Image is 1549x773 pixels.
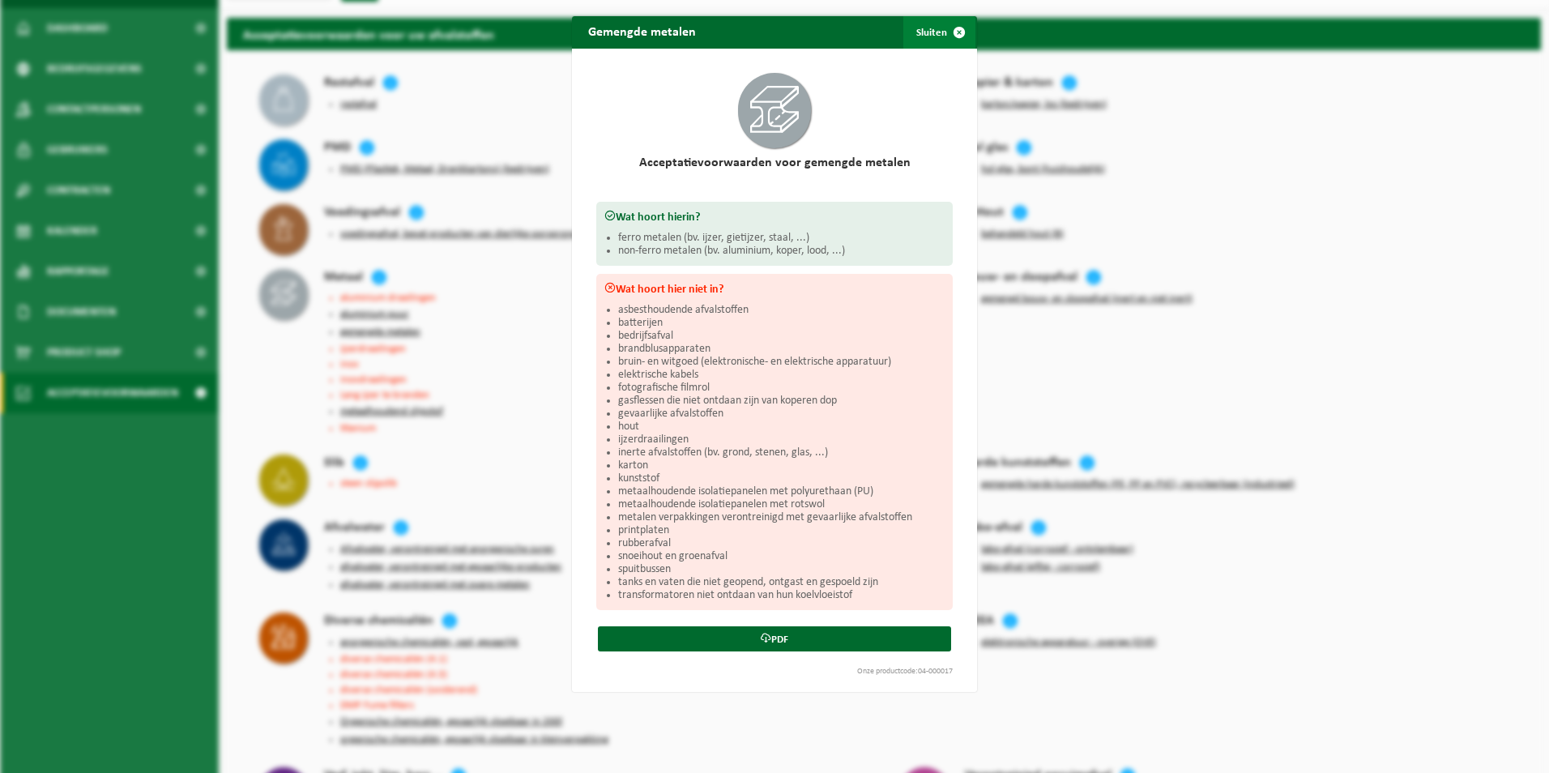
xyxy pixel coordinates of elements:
div: Onze productcode:04-000017 [588,668,961,676]
li: kunststof [618,472,945,485]
li: inerte afvalstoffen (bv. grond, stenen, glas, ...) [618,446,945,459]
h3: Wat hoort hierin? [604,210,945,224]
li: fotografische filmrol [618,382,945,395]
li: gasflessen die niet ontdaan zijn van koperen dop [618,395,945,408]
a: PDF [598,626,951,651]
h2: Gemengde metalen [572,16,712,47]
li: metalen verpakkingen verontreinigd met gevaarlijke afvalstoffen [618,511,945,524]
li: snoeihout en groenafval [618,550,945,563]
li: brandblusapparaten [618,343,945,356]
li: spuitbussen [618,563,945,576]
h3: Wat hoort hier niet in? [604,282,945,296]
li: tanks en vaten die niet geopend, ontgast en gespoeld zijn [618,576,945,589]
li: non-ferro metalen (bv. aluminium, koper, lood, ...) [618,245,945,258]
li: asbesthoudende afvalstoffen [618,304,945,317]
li: rubberafval [618,537,945,550]
li: metaalhoudende isolatiepanelen met rotswol [618,498,945,511]
li: gevaarlijke afvalstoffen [618,408,945,421]
li: batterijen [618,317,945,330]
li: ferro metalen (bv. ijzer, gietijzer, staal, ...) [618,232,945,245]
h2: Acceptatievoorwaarden voor gemengde metalen [596,156,953,169]
li: transformatoren niet ontdaan van hun koelvloeistof [618,589,945,602]
li: hout [618,421,945,433]
li: bruin- en witgoed (elektronische- en elektrische apparatuur) [618,356,945,369]
li: karton [618,459,945,472]
li: printplaten [618,524,945,537]
li: bedrijfsafval [618,330,945,343]
button: Sluiten [903,16,975,49]
li: metaalhoudende isolatiepanelen met polyurethaan (PU) [618,485,945,498]
li: elektrische kabels [618,369,945,382]
li: ijzerdraailingen [618,433,945,446]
